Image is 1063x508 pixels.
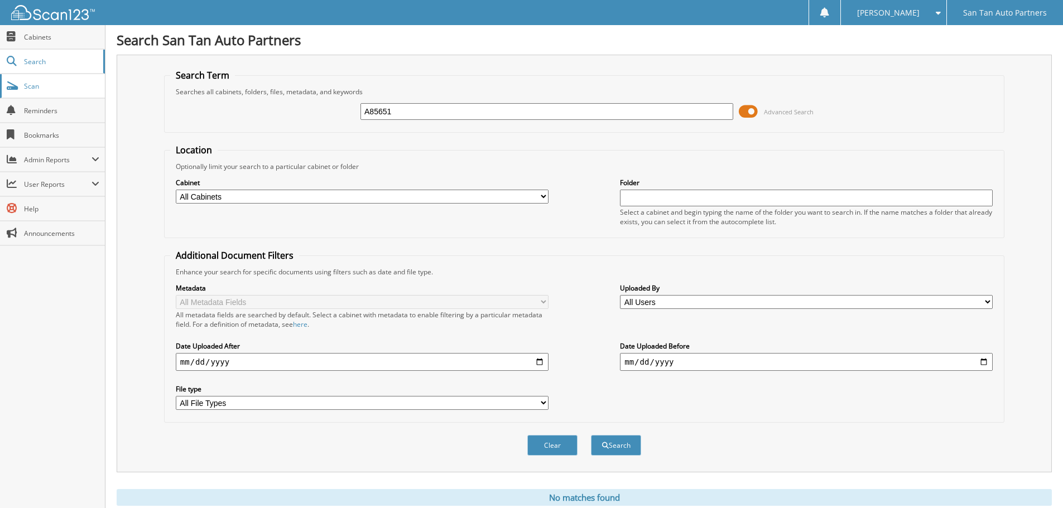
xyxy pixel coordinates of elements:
[11,5,95,20] img: scan123-logo-white.svg
[170,87,998,96] div: Searches all cabinets, folders, files, metadata, and keywords
[170,69,235,81] legend: Search Term
[176,310,549,329] div: All metadata fields are searched by default. Select a cabinet with metadata to enable filtering b...
[963,9,1047,16] span: San Tan Auto Partners
[620,207,993,226] div: Select a cabinet and begin typing the name of the folder you want to search in. If the name match...
[24,81,99,91] span: Scan
[170,162,998,171] div: Optionally limit your search to a particular cabinet or folder
[24,106,99,115] span: Reminders
[24,57,98,66] span: Search
[24,180,92,189] span: User Reports
[170,249,299,262] legend: Additional Document Filters
[176,353,549,371] input: start
[620,178,993,187] label: Folder
[857,9,920,16] span: [PERSON_NAME]
[176,178,549,187] label: Cabinet
[591,435,641,456] button: Search
[24,130,99,140] span: Bookmarks
[620,353,993,371] input: end
[176,384,549,394] label: File type
[620,341,993,351] label: Date Uploaded Before
[176,341,549,351] label: Date Uploaded After
[170,267,998,277] div: Enhance your search for specific documents using filters such as date and file type.
[117,489,1052,506] div: No matches found
[24,32,99,42] span: Cabinets
[293,320,307,329] a: here
[117,31,1052,49] h1: Search San Tan Auto Partners
[620,283,993,293] label: Uploaded By
[1007,454,1063,508] iframe: Chat Widget
[24,204,99,214] span: Help
[527,435,578,456] button: Clear
[764,108,814,116] span: Advanced Search
[176,283,549,293] label: Metadata
[24,229,99,238] span: Announcements
[24,155,92,165] span: Admin Reports
[170,144,218,156] legend: Location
